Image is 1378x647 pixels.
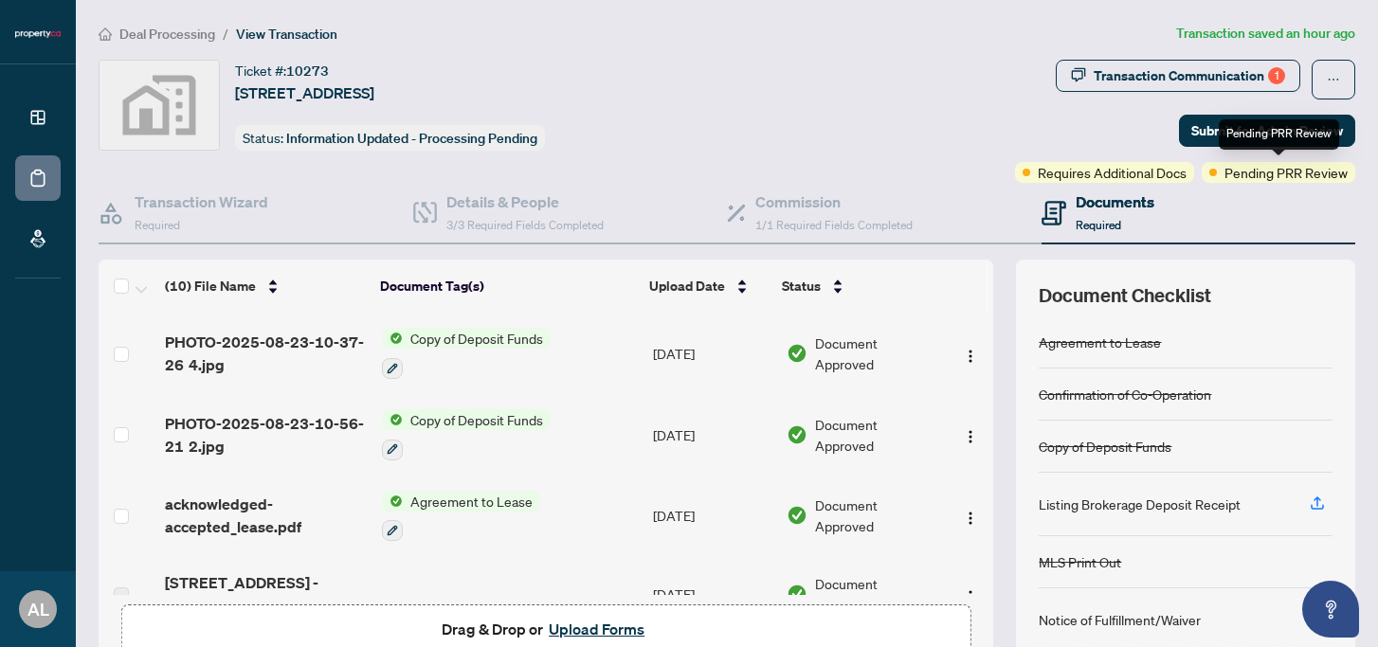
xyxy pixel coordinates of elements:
[403,328,551,349] span: Copy of Deposit Funds
[382,409,551,460] button: Status IconCopy of Deposit Funds
[815,414,939,456] span: Document Approved
[286,63,329,80] span: 10273
[382,328,403,349] img: Status Icon
[955,500,986,530] button: Logo
[446,218,604,232] span: 3/3 Required Fields Completed
[645,313,779,394] td: [DATE]
[382,409,403,430] img: Status Icon
[963,349,978,364] img: Logo
[645,394,779,476] td: [DATE]
[787,343,807,364] img: Document Status
[157,260,372,313] th: (10) File Name
[645,476,779,557] td: [DATE]
[1039,494,1241,514] div: Listing Brokerage Deposit Receipt
[235,81,374,104] span: [STREET_ADDRESS]
[223,23,228,45] li: /
[1302,581,1359,638] button: Open asap
[236,26,337,43] span: View Transaction
[1039,551,1121,572] div: MLS Print Out
[755,190,913,213] h4: Commission
[1039,282,1211,309] span: Document Checklist
[372,260,642,313] th: Document Tag(s)
[165,331,367,376] span: PHOTO-2025-08-23-10-37-26 4.jpg
[787,424,807,445] img: Document Status
[1039,609,1201,630] div: Notice of Fulfillment/Waiver
[1056,60,1300,92] button: Transaction Communication1
[755,218,913,232] span: 1/1 Required Fields Completed
[963,511,978,526] img: Logo
[1076,190,1154,213] h4: Documents
[382,491,540,542] button: Status IconAgreement to Lease
[286,130,537,147] span: Information Updated - Processing Pending
[403,409,551,430] span: Copy of Deposit Funds
[1219,119,1339,150] div: Pending PRR Review
[135,190,268,213] h4: Transaction Wizard
[642,260,774,313] th: Upload Date
[235,125,545,151] div: Status:
[787,505,807,526] img: Document Status
[1094,61,1285,91] div: Transaction Communication
[1039,384,1211,404] div: Confirmation of Co-Operation
[645,556,779,632] td: [DATE]
[1039,436,1171,457] div: Copy of Deposit Funds
[165,493,367,538] span: acknowledged-accepted_lease.pdf
[235,60,329,81] div: Ticket #:
[403,491,540,512] span: Agreement to Lease
[15,28,61,40] img: logo
[955,579,986,609] button: Logo
[382,491,403,512] img: Status Icon
[774,260,941,313] th: Status
[955,338,986,368] button: Logo
[135,218,180,232] span: Required
[382,328,551,379] button: Status IconCopy of Deposit Funds
[99,27,112,41] span: home
[1191,116,1343,146] span: Submit for Admin Review
[787,584,807,604] img: Document Status
[1224,162,1348,183] span: Pending PRR Review
[165,571,367,617] span: [STREET_ADDRESS] - Invoice.pdf
[1039,332,1161,352] div: Agreement to Lease
[963,589,978,604] img: Logo
[27,596,49,622] span: AL
[815,573,939,615] span: Document Approved
[1179,115,1355,147] button: Submit for Admin Review
[782,276,821,297] span: Status
[446,190,604,213] h4: Details & People
[165,412,367,458] span: PHOTO-2025-08-23-10-56-21 2.jpg
[1327,73,1340,86] span: ellipsis
[1176,23,1355,45] article: Transaction saved an hour ago
[649,276,725,297] span: Upload Date
[1076,218,1121,232] span: Required
[442,617,650,641] span: Drag & Drop or
[165,276,256,297] span: (10) File Name
[815,494,939,536] span: Document Approved
[100,61,219,150] img: svg%3e
[955,420,986,450] button: Logo
[1038,162,1187,183] span: Requires Additional Docs
[119,26,215,43] span: Deal Processing
[543,617,650,641] button: Upload Forms
[1268,67,1285,84] div: 1
[815,332,939,374] span: Document Approved
[963,429,978,444] img: Logo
